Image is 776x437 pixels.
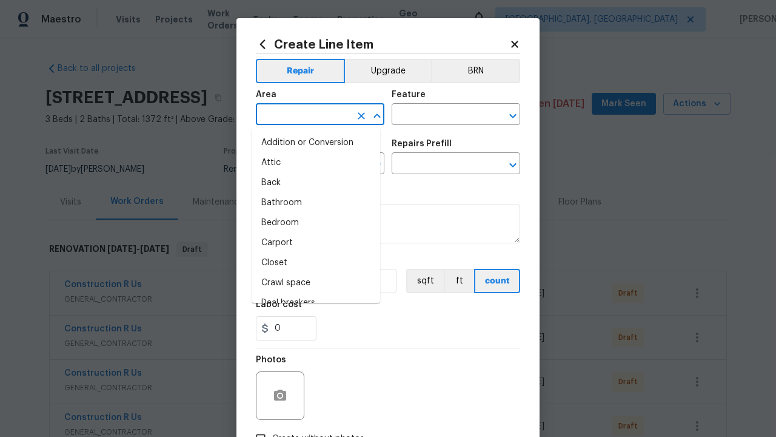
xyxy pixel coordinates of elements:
h5: Area [256,90,276,99]
h5: Repairs Prefill [392,140,452,148]
li: Bathroom [252,193,380,213]
button: Close [369,107,386,124]
button: count [474,269,520,293]
h5: Photos [256,356,286,364]
li: Addition or Conversion [252,133,380,153]
h5: Feature [392,90,426,99]
button: Clear [353,107,370,124]
button: Upgrade [345,59,432,83]
li: Crawl space [252,273,380,293]
button: Open [504,157,521,174]
button: sqft [406,269,444,293]
h2: Create Line Item [256,38,509,51]
button: ft [444,269,474,293]
li: Back [252,173,380,193]
li: Attic [252,153,380,173]
button: Open [504,107,521,124]
li: Closet [252,253,380,273]
li: Carport [252,233,380,253]
li: Bedroom [252,213,380,233]
li: Deal breakers [252,293,380,313]
button: Repair [256,59,345,83]
button: BRN [431,59,520,83]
